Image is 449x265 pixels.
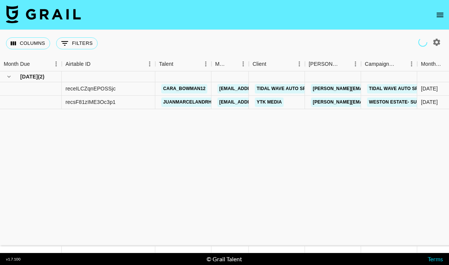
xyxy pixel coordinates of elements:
[249,57,305,71] div: Client
[255,98,284,107] a: YTK Media
[217,98,339,107] a: [EMAIL_ADDRESS][PERSON_NAME][DOMAIN_NAME]
[161,98,226,107] a: juanmarcelandrhylan
[6,257,21,262] div: v 1.7.100
[207,255,242,263] div: © Grail Talent
[155,57,211,71] div: Talent
[255,84,311,93] a: Tidal Wave Auto Spa
[4,57,30,71] div: Month Due
[253,57,266,71] div: Client
[350,58,361,70] button: Menu
[6,37,50,49] button: Select columns
[428,255,443,262] a: Terms
[418,37,428,47] span: Refreshing managers, clients, users, talent, campaigns...
[227,59,238,69] button: Sort
[309,57,339,71] div: [PERSON_NAME]
[294,58,305,70] button: Menu
[395,59,406,69] button: Sort
[159,57,173,71] div: Talent
[51,58,62,70] button: Menu
[238,58,249,70] button: Menu
[421,57,442,71] div: Month Due
[6,5,81,23] img: Grail Talent
[65,85,116,92] div: receILCZqnEPOSSjc
[361,57,417,71] div: Campaign (Type)
[421,98,438,106] div: Aug '25
[421,85,438,92] div: Aug '25
[211,57,249,71] div: Manager
[62,57,155,71] div: Airtable ID
[406,58,417,70] button: Menu
[200,58,211,70] button: Menu
[20,73,38,80] span: [DATE]
[339,59,350,69] button: Sort
[266,59,277,69] button: Sort
[38,73,45,80] span: ( 2 )
[65,57,91,71] div: Airtable ID
[30,59,40,69] button: Sort
[311,98,433,107] a: [PERSON_NAME][EMAIL_ADDRESS][DOMAIN_NAME]
[144,58,155,70] button: Menu
[305,57,361,71] div: Booker
[365,57,395,71] div: Campaign (Type)
[433,7,448,22] button: open drawer
[215,57,227,71] div: Manager
[367,84,423,93] a: Tidal Wave Auto Spa
[161,84,207,93] a: cara_bowman12
[173,59,184,69] button: Sort
[217,84,339,93] a: [EMAIL_ADDRESS][PERSON_NAME][DOMAIN_NAME]
[4,71,14,82] button: hide children
[65,98,116,106] div: recsF81zIME3Oc3p1
[91,59,101,69] button: Sort
[56,37,98,49] button: Show filters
